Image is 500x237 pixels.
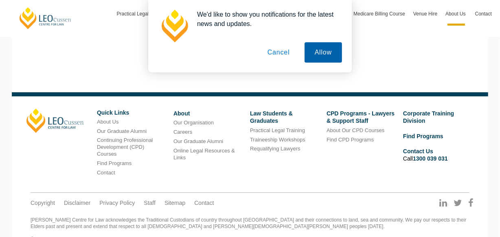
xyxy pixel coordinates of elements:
a: Copyright [31,199,55,207]
a: About Us [97,119,118,125]
a: Corporate Training Division [403,110,454,124]
a: Staff [144,199,156,207]
a: 1300 039 031 [413,155,448,162]
a: Disclaimer [64,199,90,207]
a: CPD Programs - Lawyers & Support Staff [327,110,395,124]
a: Requalifying Lawyers [250,146,300,152]
button: Allow [305,42,342,63]
a: Practical Legal Training [250,127,305,133]
a: Privacy Policy [99,199,135,207]
a: Our Graduate Alumni [173,138,223,144]
div: We'd like to show you notifications for the latest news and updates. [191,10,342,28]
a: Careers [173,129,192,135]
a: Find CPD Programs [327,137,374,143]
a: About Our CPD Courses [327,127,384,133]
a: Find Programs [97,160,132,166]
a: Find Programs [403,133,443,139]
a: Sitemap [164,199,185,207]
a: Contact [97,170,115,176]
a: Our Organisation [173,120,214,126]
a: Our Graduate Alumni [97,128,147,134]
a: About [173,110,190,117]
a: Online Legal Resources & Links [173,148,235,161]
a: Contact Us [403,148,433,154]
h6: Quick Links [97,110,167,116]
a: Traineeship Workshops [250,137,305,143]
button: Cancel [257,42,300,63]
a: Continuing Professional Development (CPD) Courses [97,137,153,157]
a: Law Students & Graduates [250,110,293,124]
img: notification icon [158,10,191,42]
a: [PERSON_NAME] [26,109,84,133]
a: Contact [194,199,214,207]
li: Call [403,146,474,163]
